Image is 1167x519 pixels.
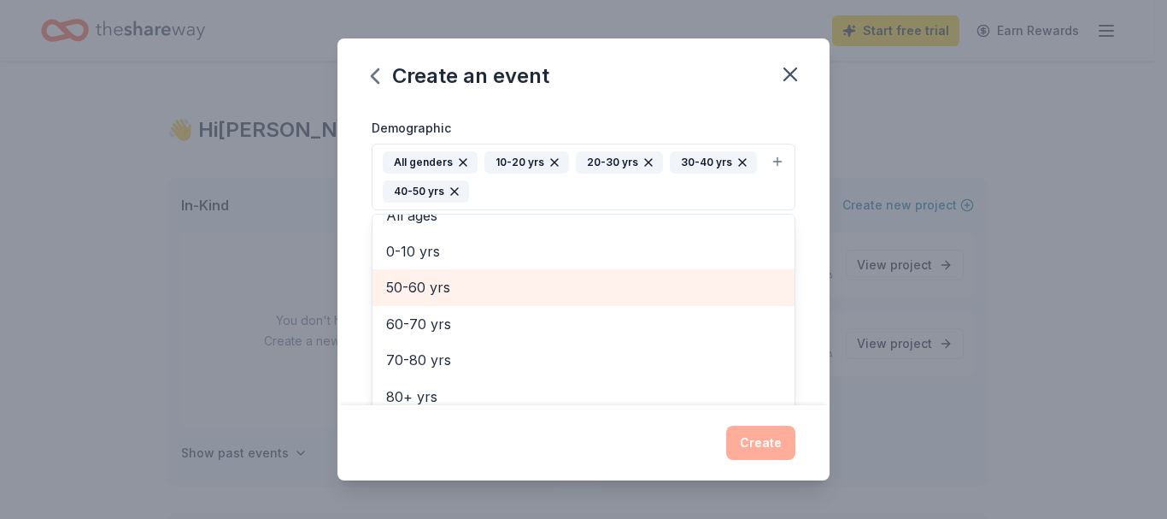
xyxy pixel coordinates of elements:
div: 20-30 yrs [576,151,663,174]
div: 40-50 yrs [383,180,469,203]
span: 80+ yrs [386,386,781,408]
span: 50-60 yrs [386,276,781,298]
span: 70-80 yrs [386,349,781,371]
span: 0-10 yrs [386,240,781,262]
div: 30-40 yrs [670,151,757,174]
button: All genders10-20 yrs20-30 yrs30-40 yrs40-50 yrs [372,144,795,210]
div: All genders10-20 yrs20-30 yrs30-40 yrs40-50 yrs [372,214,795,419]
span: All ages [386,204,781,227]
div: All genders [383,151,478,174]
span: 60-70 yrs [386,313,781,335]
div: 10-20 yrs [484,151,569,174]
